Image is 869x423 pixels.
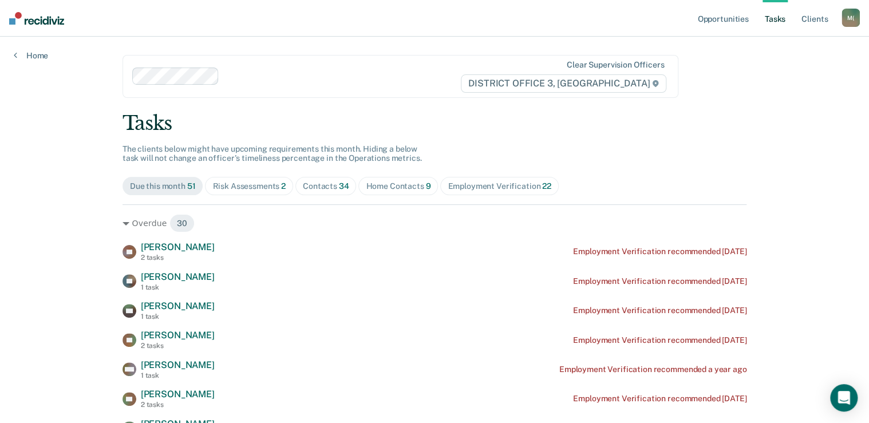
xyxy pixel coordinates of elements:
div: 2 tasks [141,342,215,350]
button: M( [842,9,860,27]
span: 2 [281,181,286,191]
div: Overdue 30 [123,214,747,232]
div: Employment Verification recommended [DATE] [573,247,746,256]
img: Recidiviz [9,12,64,25]
span: [PERSON_NAME] [141,359,215,370]
div: 2 tasks [141,254,215,262]
div: Home Contacts [366,181,430,191]
div: Employment Verification recommended [DATE] [573,335,746,345]
div: Employment Verification [448,181,551,191]
span: 30 [169,214,195,232]
div: Tasks [123,112,747,135]
a: Home [14,50,48,61]
div: M ( [842,9,860,27]
span: [PERSON_NAME] [141,330,215,341]
div: Employment Verification recommended [DATE] [573,276,746,286]
span: 34 [339,181,349,191]
span: DISTRICT OFFICE 3, [GEOGRAPHIC_DATA] [461,74,666,93]
div: Employment Verification recommended [DATE] [573,306,746,315]
span: [PERSON_NAME] [141,301,215,311]
span: [PERSON_NAME] [141,271,215,282]
div: 1 task [141,313,215,321]
div: Due this month [130,181,196,191]
span: [PERSON_NAME] [141,389,215,400]
div: Clear supervision officers [567,60,664,70]
span: 9 [425,181,430,191]
div: 1 task [141,283,215,291]
div: 2 tasks [141,401,215,409]
div: 1 task [141,371,215,379]
div: Contacts [303,181,349,191]
span: 22 [542,181,551,191]
div: Open Intercom Messenger [830,384,858,412]
div: Employment Verification recommended a year ago [559,365,747,374]
span: 51 [187,181,196,191]
span: The clients below might have upcoming requirements this month. Hiding a below task will not chang... [123,144,422,163]
div: Risk Assessments [212,181,286,191]
span: [PERSON_NAME] [141,242,215,252]
div: Employment Verification recommended [DATE] [573,394,746,404]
